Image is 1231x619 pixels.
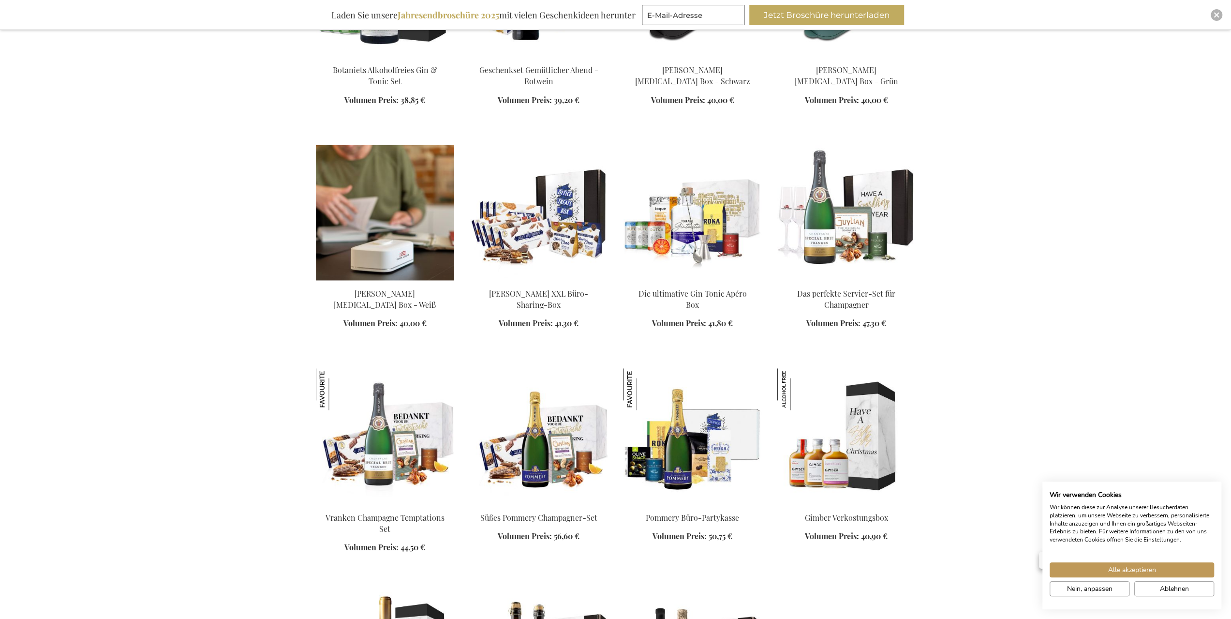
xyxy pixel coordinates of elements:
[400,542,425,552] span: 44,50 €
[333,65,437,86] a: Botaniets Alkoholfreies Gin & Tonic Set
[777,145,916,280] img: The Perfect Serve Champagne Set
[805,95,888,106] a: Volumen Preis: 40,00 €
[777,276,916,286] a: The Perfect Serve Champagne Set
[749,5,904,25] button: Jetzt Broschüre herunterladen
[316,53,454,62] a: Botaniets non-alcoholic Gin & Tonic Set
[499,318,578,329] a: Volumen Preis: 41,30 €
[1108,565,1156,575] span: Alle akzeptieren
[1160,584,1189,594] span: Ablehnen
[316,500,454,509] a: Vranken Champagne Temptations Set Vranken Champagne Temptations Set
[479,65,598,86] a: Geschenkset Gemütlicher Abend - Rotwein
[316,368,454,504] img: Vranken Champagne Temptations Set
[1050,562,1214,577] button: Akzeptieren Sie alle cookies
[470,368,608,504] img: Sweet Pommery Champagne Set
[623,276,762,286] a: The Ultimate Gin Tonic Apéro Box
[805,530,859,541] span: Volumen Preis:
[1211,9,1222,21] div: Close
[344,542,399,552] span: Volumen Preis:
[651,95,734,106] a: Volumen Preis: 40,00 €
[554,530,579,541] span: 56,60 €
[1067,584,1112,594] span: Nein, anpassen
[642,5,744,25] input: E-Mail-Adresse
[1050,581,1129,596] button: cookie Einstellungen anpassen
[470,145,608,280] img: Jules Destrooper XXL Büro-Sharing-Box
[623,53,762,62] a: Stolp Digital Detox Box - Schwarz
[707,95,734,105] span: 40,00 €
[470,500,608,509] a: Sweet Pommery Champagne Set
[623,368,762,504] img: Pommery Office Party Box
[642,5,747,28] form: marketing offers and promotions
[638,288,747,310] a: Die ultimative Gin Tonic Apéro Box
[806,318,886,329] a: Volumen Preis: 47,30 €
[326,512,445,533] a: Vranken Champagne Temptations Set
[777,368,819,410] img: Gimber Verkostungsbox
[327,5,640,25] div: Laden Sie unsere mit vielen Geschenkideen herunter
[554,95,579,105] span: 39,20 €
[1214,12,1219,18] img: Close
[797,288,895,310] a: Das perfekte Servier-Set für Champagner
[646,512,739,522] a: Pommery Büro-Partykasse
[498,95,552,105] span: Volumen Preis:
[1050,503,1214,544] p: Wir können diese zur Analyse unserer Besucherdaten platzieren, um unsere Webseite zu verbessern, ...
[709,530,732,541] span: 50,75 €
[651,95,705,105] span: Volumen Preis:
[652,318,733,329] a: Volumen Preis: 41,80 €
[555,318,578,328] span: 41,30 €
[470,276,608,286] a: Jules Destrooper XXL Büro-Sharing-Box
[777,53,916,62] a: Stolp Digital Detox Box - Grün
[708,318,733,328] span: 41,80 €
[344,95,425,106] a: Volumen Preis: 38,85 €
[805,530,888,542] a: Volumen Preis: 40,90 €
[805,512,888,522] a: Gimber Verkostungsbox
[344,542,425,553] a: Volumen Preis: 44,50 €
[470,53,608,62] a: Personalised Red Wine - artistic design
[489,288,588,310] a: [PERSON_NAME] XXL Büro-Sharing-Box
[316,368,357,410] img: Vranken Champagne Temptations Set
[398,9,499,21] b: Jahresendbroschüre 2025
[623,145,762,280] img: The Ultimate Gin Tonic Apéro Box
[1134,581,1214,596] button: Alle verweigern cookies
[499,318,553,328] span: Volumen Preis:
[653,530,732,542] a: Volumen Preis: 50,75 €
[777,500,916,509] a: Gimber Tasting Box Gimber Verkostungsbox
[652,318,706,328] span: Volumen Preis:
[480,512,597,522] a: Süßes Pommery Champagner-Set
[1050,491,1214,499] h2: Wir verwenden Cookies
[635,65,750,86] a: [PERSON_NAME] [MEDICAL_DATA] Box - Schwarz
[344,95,399,105] span: Volumen Preis:
[806,318,860,328] span: Volumen Preis:
[498,95,579,106] a: Volumen Preis: 39,20 €
[400,95,425,105] span: 38,85 €
[316,276,454,286] a: Stolp Digital Detox Box - Weiß
[861,95,888,105] span: 40,00 €
[795,65,898,86] a: [PERSON_NAME] [MEDICAL_DATA] Box - Grün
[498,530,579,542] a: Volumen Preis: 56,60 €
[862,318,886,328] span: 47,30 €
[623,500,762,509] a: Pommery Office Party Box Pommery Büro-Partykasse
[498,530,552,541] span: Volumen Preis:
[805,95,859,105] span: Volumen Preis:
[861,530,888,541] span: 40,90 €
[777,368,916,504] img: Gimber Tasting Box
[623,368,665,410] img: Pommery Büro-Partykasse
[653,530,707,541] span: Volumen Preis:
[316,145,454,280] img: Stolp Digital Detox Box - Weiß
